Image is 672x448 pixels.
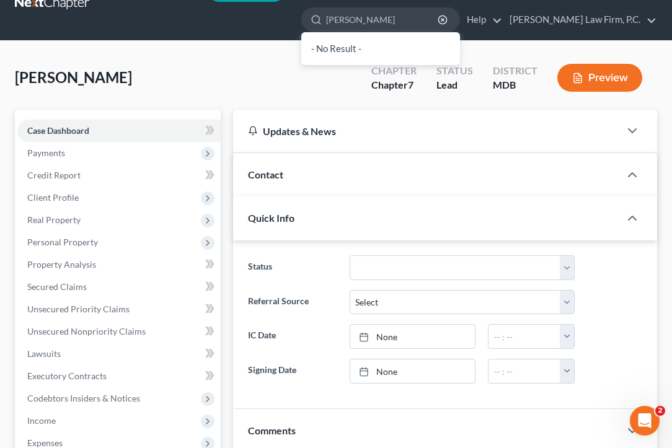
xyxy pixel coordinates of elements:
[17,343,221,365] a: Lawsuits
[248,125,605,138] div: Updates & News
[436,64,473,78] div: Status
[27,147,65,158] span: Payments
[27,237,98,247] span: Personal Property
[461,9,502,31] a: Help
[436,78,473,92] div: Lead
[326,8,440,31] input: Search by name...
[17,164,221,187] a: Credit Report
[301,32,460,65] div: - No Result -
[655,406,665,416] span: 2
[15,68,132,86] span: [PERSON_NAME]
[242,255,343,280] label: Status
[27,170,81,180] span: Credit Report
[27,304,130,314] span: Unsecured Priority Claims
[371,64,417,78] div: Chapter
[17,253,221,276] a: Property Analysis
[557,64,642,92] button: Preview
[27,348,61,359] span: Lawsuits
[493,64,537,78] div: District
[27,214,81,225] span: Real Property
[408,79,413,90] span: 7
[27,415,56,426] span: Income
[242,359,343,384] label: Signing Date
[242,324,343,349] label: IC Date
[248,169,283,180] span: Contact
[27,326,146,336] span: Unsecured Nonpriority Claims
[17,365,221,387] a: Executory Contracts
[493,78,537,92] div: MDB
[17,320,221,343] a: Unsecured Nonpriority Claims
[489,359,560,383] input: -- : --
[17,120,221,142] a: Case Dashboard
[350,325,475,348] a: None
[27,125,89,136] span: Case Dashboard
[27,371,107,381] span: Executory Contracts
[27,281,87,292] span: Secured Claims
[27,259,96,270] span: Property Analysis
[350,359,475,383] a: None
[27,393,140,403] span: Codebtors Insiders & Notices
[27,192,79,203] span: Client Profile
[27,437,63,448] span: Expenses
[242,290,343,315] label: Referral Source
[630,406,660,436] iframe: Intercom live chat
[248,424,296,436] span: Comments
[503,9,657,31] a: [PERSON_NAME] Law Firm, P.C.
[17,298,221,320] a: Unsecured Priority Claims
[371,78,417,92] div: Chapter
[489,325,560,348] input: -- : --
[17,276,221,298] a: Secured Claims
[248,212,294,224] span: Quick Info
